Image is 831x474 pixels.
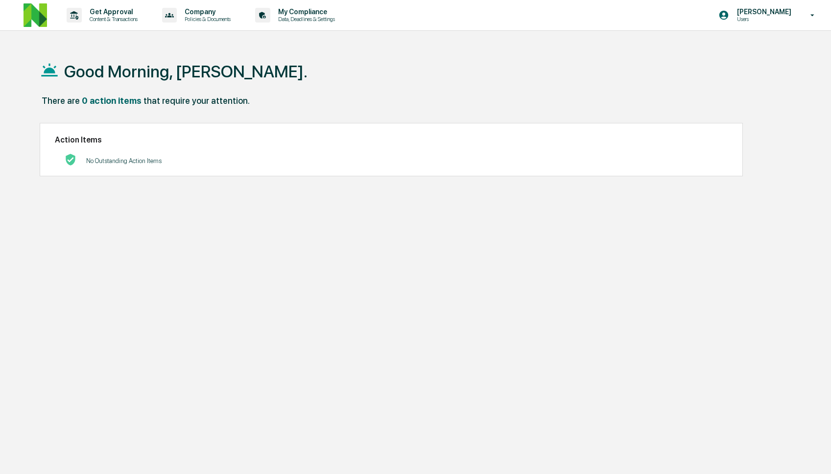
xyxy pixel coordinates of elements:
p: Company [177,8,236,16]
p: [PERSON_NAME] [729,8,796,16]
p: My Compliance [270,8,340,16]
div: that require your attention. [143,95,250,106]
h1: Good Morning, [PERSON_NAME]. [64,62,308,81]
h2: Action Items [55,135,728,144]
div: 0 action items [82,95,142,106]
p: Get Approval [82,8,142,16]
p: Data, Deadlines & Settings [270,16,340,23]
img: No Actions logo [65,154,76,166]
img: logo [24,3,47,27]
div: There are [42,95,80,106]
p: Users [729,16,796,23]
p: Policies & Documents [177,16,236,23]
p: No Outstanding Action Items [86,157,162,165]
p: Content & Transactions [82,16,142,23]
